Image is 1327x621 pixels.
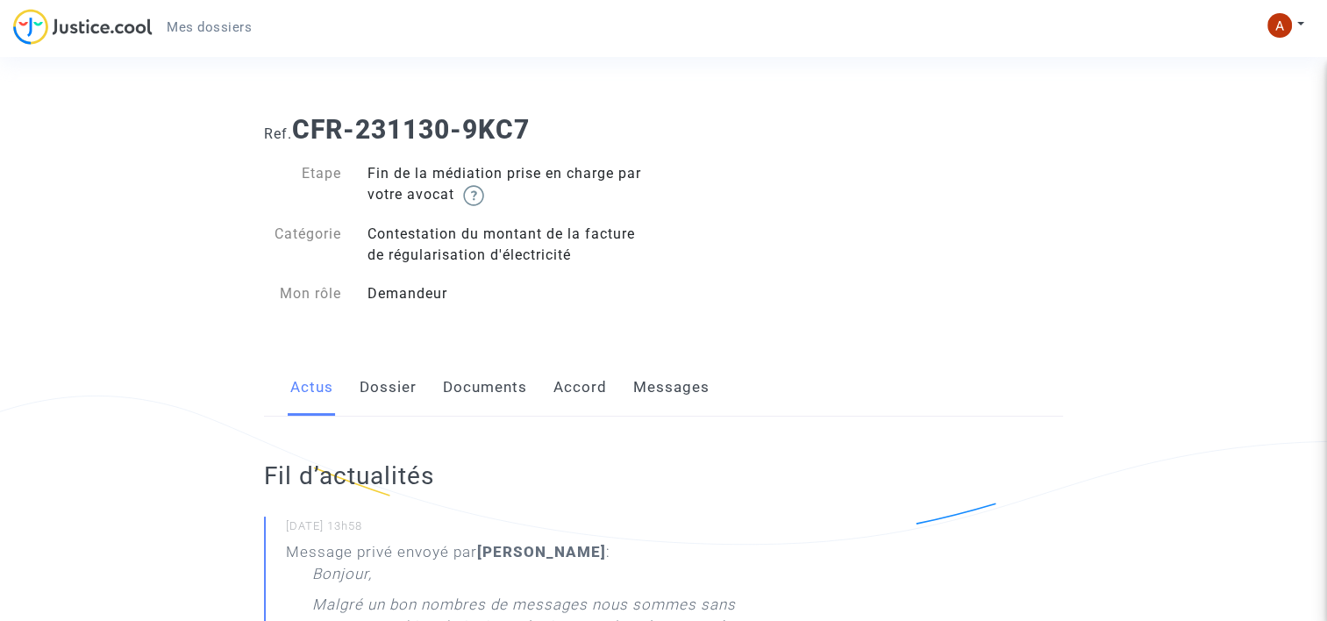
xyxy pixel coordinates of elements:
[251,163,354,206] div: Etape
[443,359,527,417] a: Documents
[264,125,292,142] span: Ref.
[251,224,354,266] div: Catégorie
[290,359,333,417] a: Actus
[312,563,372,594] p: Bonjour,
[633,359,710,417] a: Messages
[354,283,664,304] div: Demandeur
[1267,13,1292,38] img: ACg8ocK72qc1zWCYlwwWXcpLwPkirxhVgO19Wun7v3BE0Go7=s96-c
[251,283,354,304] div: Mon rôle
[13,9,153,45] img: jc-logo.svg
[360,359,417,417] a: Dossier
[264,460,744,491] h2: Fil d’actualités
[354,163,664,206] div: Fin de la médiation prise en charge par votre avocat
[153,14,266,40] a: Mes dossiers
[354,224,664,266] div: Contestation du montant de la facture de régularisation d'électricité
[463,185,484,206] img: help.svg
[292,114,530,145] b: CFR-231130-9KC7
[553,359,607,417] a: Accord
[167,19,252,35] span: Mes dossiers
[477,543,606,560] b: [PERSON_NAME]
[286,518,744,541] small: [DATE] 13h58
